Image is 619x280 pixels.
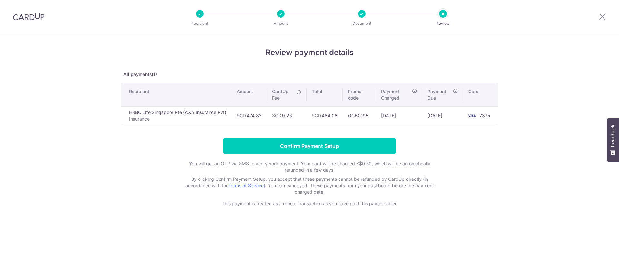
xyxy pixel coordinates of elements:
th: Amount [231,83,267,106]
span: 7375 [479,113,490,118]
td: 484.08 [307,106,343,125]
p: You will get an OTP via SMS to verify your payment. Your card will be charged S$0.50, which will ... [181,160,438,173]
a: Terms of Service [228,183,264,188]
img: <span class="translation_missing" title="translation missing: en.account_steps.new_confirm_form.b... [465,112,478,120]
td: [DATE] [376,106,422,125]
button: Feedback - Show survey [607,118,619,162]
td: 474.82 [231,106,267,125]
th: Card [463,83,498,106]
p: Document [338,20,386,27]
span: Payment Charged [381,88,410,101]
p: Recipient [176,20,224,27]
td: 9.26 [267,106,307,125]
iframe: Opens a widget where you can find more information [578,261,613,277]
th: Total [307,83,343,106]
h4: Review payment details [121,47,498,58]
input: Confirm Payment Setup [223,138,396,154]
td: OCBC195 [343,106,376,125]
td: [DATE] [422,106,463,125]
p: Review [419,20,467,27]
p: By clicking Confirm Payment Setup, you accept that these payments cannot be refunded by CardUp di... [181,176,438,195]
img: CardUp [13,13,44,21]
td: HSBC LIfe Singapore Pte (AXA Insurance Pvt) [121,106,231,125]
span: Feedback [610,124,616,147]
span: CardUp Fee [272,88,293,101]
p: Amount [257,20,305,27]
span: SGD [272,113,281,118]
p: Insurance [129,116,226,122]
span: SGD [312,113,321,118]
th: Promo code [343,83,376,106]
p: All payments(1) [121,71,498,78]
th: Recipient [121,83,231,106]
p: This payment is treated as a repeat transaction as you have paid this payee earlier. [181,200,438,207]
span: Payment Due [427,88,451,101]
span: SGD [237,113,246,118]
